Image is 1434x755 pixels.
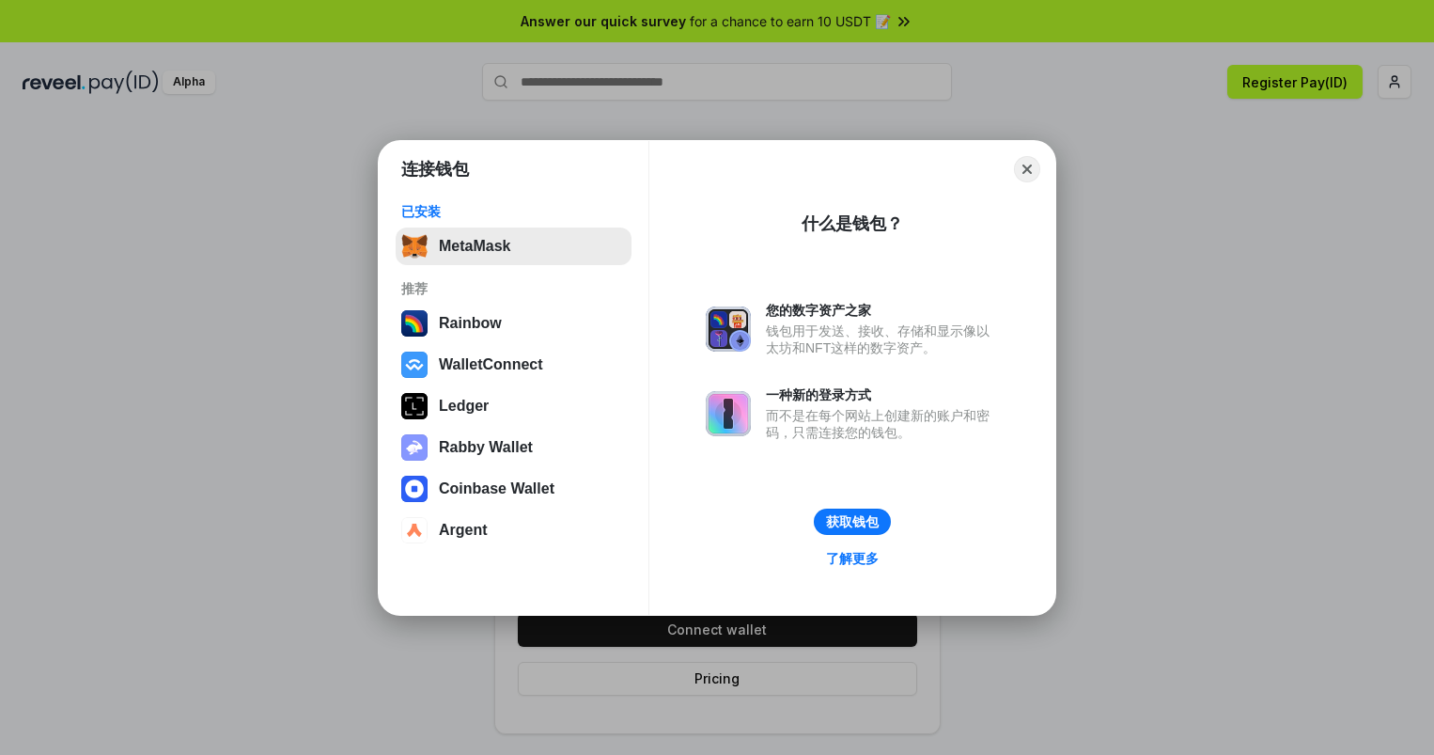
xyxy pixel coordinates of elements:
img: svg+xml,%3Csvg%20xmlns%3D%22http%3A%2F%2Fwww.w3.org%2F2000%2Fsvg%22%20fill%3D%22none%22%20viewBox... [706,307,751,352]
button: Argent [396,511,631,549]
div: 了解更多 [826,550,879,567]
div: 已安装 [401,203,626,220]
img: svg+xml,%3Csvg%20xmlns%3D%22http%3A%2F%2Fwww.w3.org%2F2000%2Fsvg%22%20fill%3D%22none%22%20viewBox... [401,434,428,461]
div: WalletConnect [439,356,543,373]
img: svg+xml,%3Csvg%20fill%3D%22none%22%20height%3D%2233%22%20viewBox%3D%220%200%2035%2033%22%20width%... [401,233,428,260]
button: MetaMask [396,228,631,265]
button: Ledger [396,387,631,425]
div: 而不是在每个网站上创建新的账户和密码，只需连接您的钱包。 [766,407,999,441]
img: svg+xml,%3Csvg%20width%3D%2228%22%20height%3D%2228%22%20viewBox%3D%220%200%2028%2028%22%20fill%3D... [401,352,428,378]
img: svg+xml,%3Csvg%20width%3D%2228%22%20height%3D%2228%22%20viewBox%3D%220%200%2028%2028%22%20fill%3D... [401,476,428,502]
button: WalletConnect [396,346,631,384]
button: Close [1014,156,1040,182]
div: 钱包用于发送、接收、存储和显示像以太坊和NFT这样的数字资产。 [766,322,999,356]
div: Rainbow [439,315,502,332]
div: 您的数字资产之家 [766,302,999,319]
a: 了解更多 [815,546,890,571]
h1: 连接钱包 [401,158,469,181]
button: Rabby Wallet [396,429,631,466]
div: Rabby Wallet [439,439,533,456]
div: Coinbase Wallet [439,480,554,497]
div: Ledger [439,398,489,415]
img: svg+xml,%3Csvg%20xmlns%3D%22http%3A%2F%2Fwww.w3.org%2F2000%2Fsvg%22%20fill%3D%22none%22%20viewBox... [706,391,751,436]
button: 获取钱包 [814,509,891,535]
button: Coinbase Wallet [396,470,631,508]
div: 什么是钱包？ [802,212,903,235]
img: svg+xml,%3Csvg%20width%3D%2228%22%20height%3D%2228%22%20viewBox%3D%220%200%2028%2028%22%20fill%3D... [401,517,428,543]
div: MetaMask [439,238,510,255]
button: Rainbow [396,305,631,342]
div: Argent [439,522,488,539]
img: svg+xml,%3Csvg%20width%3D%22120%22%20height%3D%22120%22%20viewBox%3D%220%200%20120%20120%22%20fil... [401,310,428,337]
div: 一种新的登录方式 [766,386,999,403]
img: svg+xml,%3Csvg%20xmlns%3D%22http%3A%2F%2Fwww.w3.org%2F2000%2Fsvg%22%20width%3D%2228%22%20height%3... [401,393,428,419]
div: 获取钱包 [826,513,879,530]
div: 推荐 [401,280,626,297]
